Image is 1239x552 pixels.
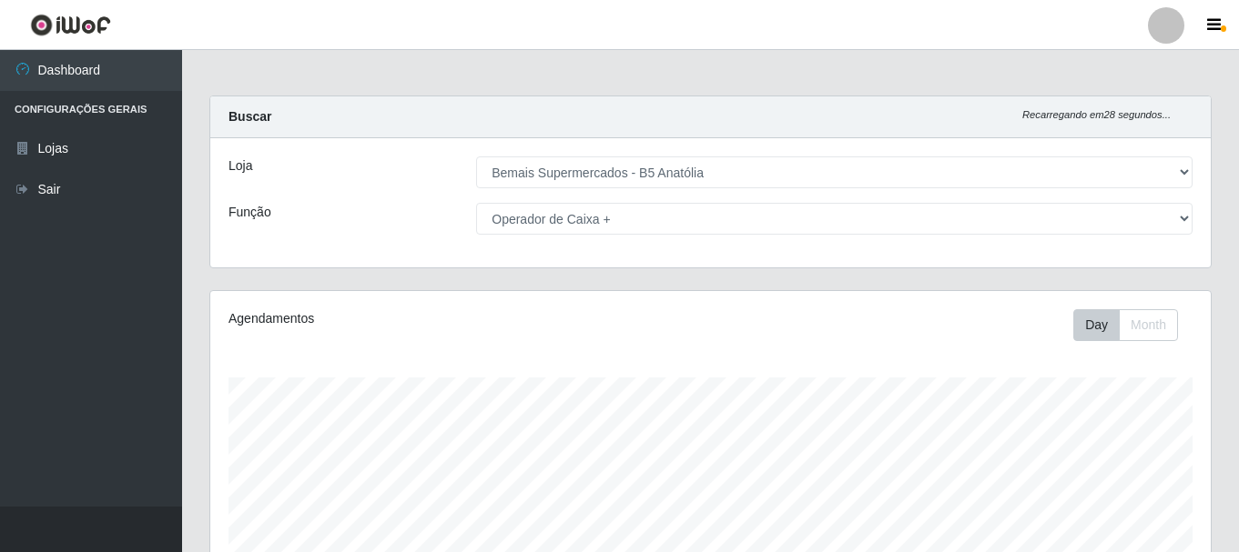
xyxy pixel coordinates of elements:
[1073,309,1120,341] button: Day
[1119,309,1178,341] button: Month
[229,309,614,328] div: Agendamentos
[30,14,111,36] img: CoreUI Logo
[229,156,252,176] label: Loja
[1073,309,1193,341] div: Toolbar with button groups
[1022,109,1171,120] i: Recarregando em 28 segundos...
[229,203,271,222] label: Função
[1073,309,1178,341] div: First group
[229,109,271,124] strong: Buscar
